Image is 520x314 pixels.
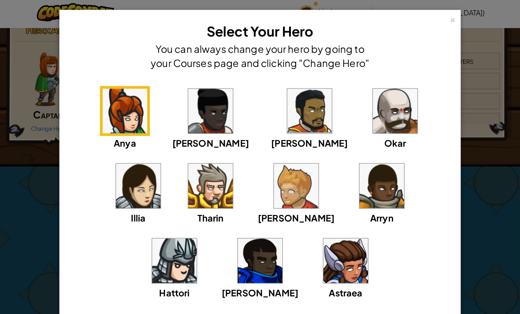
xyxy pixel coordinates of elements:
img: portrait.png [153,239,197,283]
span: Okar [383,139,405,150]
span: [PERSON_NAME] [258,213,334,224]
div: × [447,17,453,26]
h4: You can always change your hero by going to your Courses page and clicking "Change Hero" [150,44,370,73]
img: portrait.png [358,165,402,209]
img: portrait.png [371,91,416,135]
img: portrait.png [104,91,149,135]
img: portrait.png [323,239,367,283]
h3: Select Your Hero [150,25,370,44]
span: Tharin [198,213,224,224]
img: portrait.png [274,165,318,209]
img: portrait.png [287,91,331,135]
img: portrait.png [189,91,233,135]
img: portrait.png [118,165,162,209]
img: portrait.png [189,165,233,209]
span: [PERSON_NAME] [173,139,249,150]
span: [PERSON_NAME] [222,287,298,298]
span: [PERSON_NAME] [271,139,347,150]
span: Hattori [160,287,190,298]
img: portrait.png [238,239,282,283]
span: Arryn [369,213,392,224]
span: Astraea [328,287,361,298]
span: Illia [133,213,147,224]
span: Anya [115,139,137,150]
